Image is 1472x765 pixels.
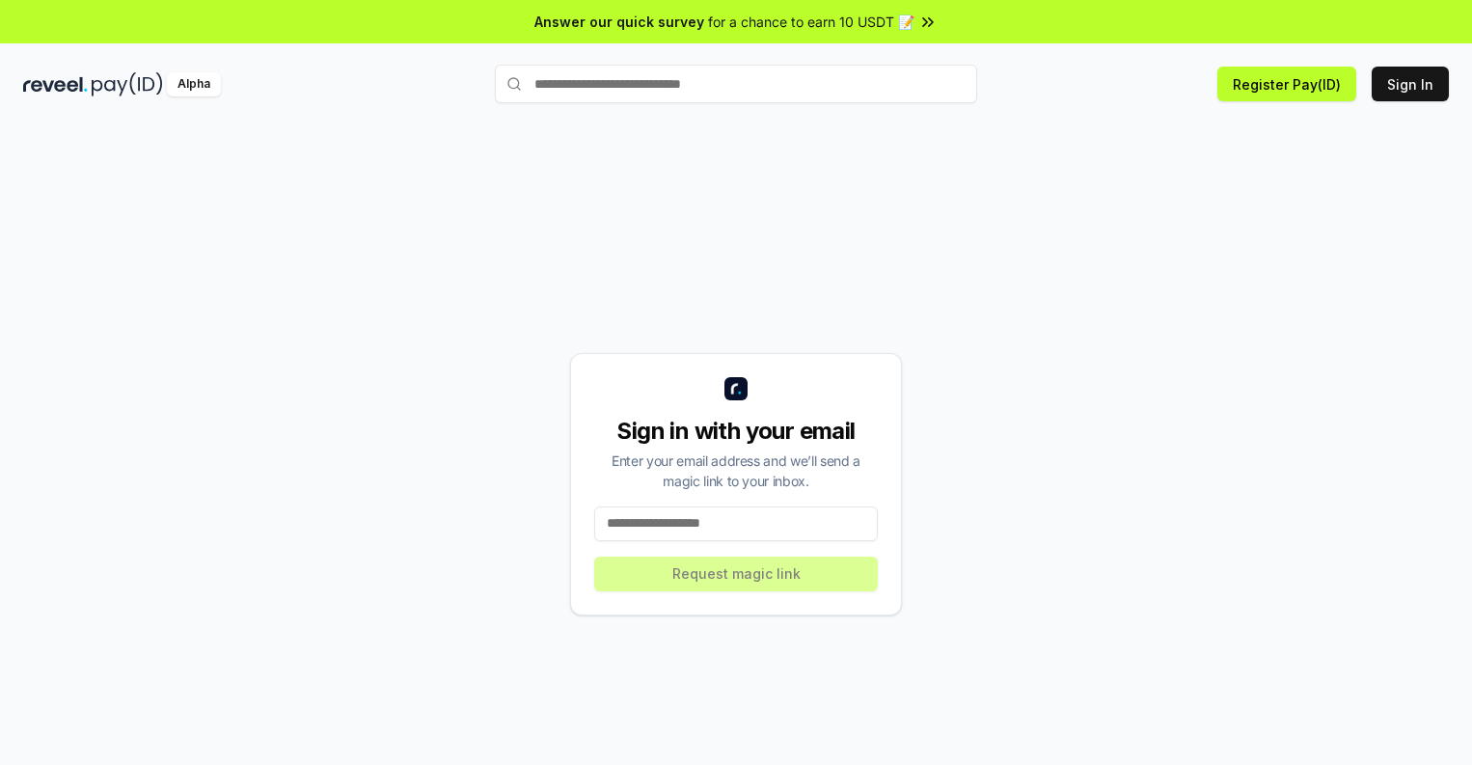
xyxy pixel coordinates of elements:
div: Alpha [167,72,221,96]
span: Answer our quick survey [534,12,704,32]
button: Register Pay(ID) [1217,67,1356,101]
div: Sign in with your email [594,416,878,447]
img: logo_small [724,377,748,400]
button: Sign In [1372,67,1449,101]
img: pay_id [92,72,163,96]
img: reveel_dark [23,72,88,96]
div: Enter your email address and we’ll send a magic link to your inbox. [594,451,878,491]
span: for a chance to earn 10 USDT 📝 [708,12,914,32]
